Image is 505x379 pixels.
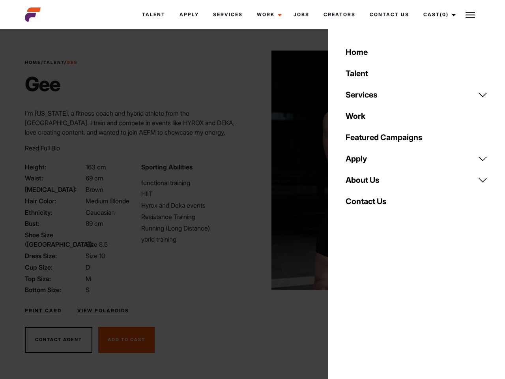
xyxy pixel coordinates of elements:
[25,60,41,65] a: Home
[108,337,145,342] span: Add To Cast
[86,286,90,294] span: S
[341,191,492,212] a: Contact Us
[363,4,416,25] a: Contact Us
[250,4,286,25] a: Work
[86,163,106,171] span: 163 cm
[25,263,84,272] span: Cup Size:
[341,127,492,148] a: Featured Campaigns
[25,274,84,283] span: Top Size:
[25,7,41,23] img: cropped-aefm-brand-fav-22-square.png
[25,162,84,172] span: Height:
[86,240,108,248] span: Size 8.5
[135,4,172,25] a: Talent
[25,109,248,146] p: I’m [US_STATE], a fitness coach and hybrid athlete from the [GEOGRAPHIC_DATA]. I train and compet...
[86,275,91,283] span: M
[77,307,129,314] a: View Polaroids
[86,252,105,260] span: Size 10
[466,10,475,20] img: Burger icon
[25,285,84,295] span: Bottom Size:
[341,63,492,84] a: Talent
[67,60,78,65] strong: Gee
[25,327,92,353] button: Contact Agent
[25,185,84,194] span: [MEDICAL_DATA]:
[141,201,248,210] li: Hyrox and Deka events
[341,169,492,191] a: About Us
[416,4,460,25] a: Cast(0)
[25,144,60,152] span: Read Full Bio
[25,307,62,314] a: Print Card
[341,41,492,63] a: Home
[25,208,84,217] span: Ethnicity:
[141,223,248,233] li: Running (Long Distance)
[25,173,84,183] span: Waist:
[86,197,129,205] span: Medium Blonde
[172,4,206,25] a: Apply
[341,105,492,127] a: Work
[141,235,248,244] li: ybrid training
[341,148,492,169] a: Apply
[86,220,103,227] span: 89 cm
[86,174,103,182] span: 69 cm
[286,4,316,25] a: Jobs
[141,163,193,171] strong: Sporting Abilities
[141,178,248,188] li: functional training
[86,263,90,271] span: D
[316,4,363,25] a: Creators
[25,251,84,261] span: Dress Size:
[25,59,78,66] span: / /
[25,143,60,153] button: Read Full Bio
[25,196,84,206] span: Hair Color:
[206,4,250,25] a: Services
[86,186,103,193] span: Brown
[25,72,78,96] h1: Gee
[141,189,248,199] li: HIIT
[98,327,155,353] button: Add To Cast
[86,208,115,216] span: Caucasian
[25,230,84,249] span: Shoe Size ([GEOGRAPHIC_DATA]):
[141,212,248,221] li: Resistance Training
[43,60,64,65] a: Talent
[341,84,492,105] a: Services
[440,11,449,17] span: (0)
[25,219,84,228] span: Bust:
